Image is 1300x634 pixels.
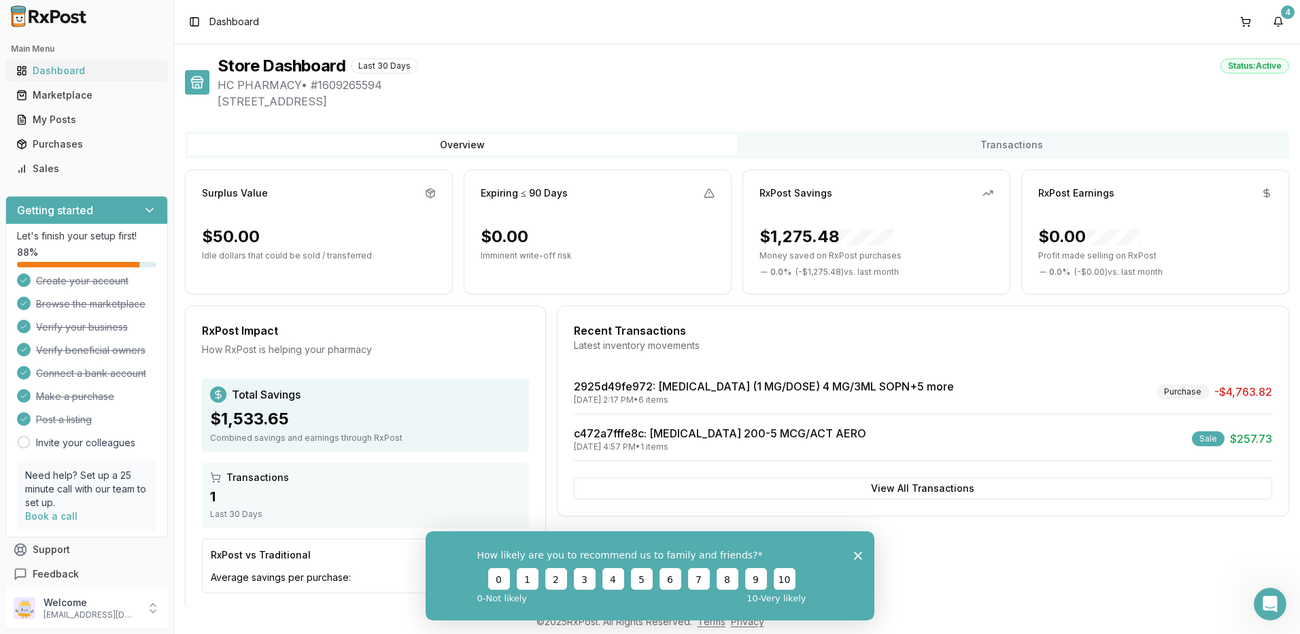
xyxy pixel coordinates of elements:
[574,395,954,405] div: [DATE] 2:17 PM • 6 items
[1192,431,1225,446] div: Sale
[1254,588,1286,620] iframe: Intercom live chat
[218,55,345,77] h1: Store Dashboard
[36,344,146,357] span: Verify beneficial owners
[5,60,168,82] button: Dashboard
[1049,267,1070,278] span: 0.0 %
[36,274,129,288] span: Create your account
[574,427,866,440] a: c472a7fffe8c: [MEDICAL_DATA] 200-5 MCG/ACT AERO
[202,186,268,200] div: Surplus Value
[16,137,157,151] div: Purchases
[5,5,92,27] img: RxPost Logo
[770,267,791,278] span: 0.0 %
[574,478,1272,499] button: View All Transactions
[481,186,568,200] div: Expiring ≤ 90 Days
[211,548,311,562] div: RxPost vs Traditional
[11,132,162,156] a: Purchases
[1214,384,1272,400] span: -$4,763.82
[574,380,954,393] a: 2925d49fe972: [MEDICAL_DATA] (1 MG/DOSE) 4 MG/3ML SOPN+5 more
[426,531,874,620] iframe: Survey from RxPost
[1230,431,1272,447] span: $257.73
[796,267,899,278] span: ( - $1,275.48 ) vs. last month
[574,339,1272,352] div: Latest inventory movements
[36,413,92,427] span: Post a listing
[759,226,894,248] div: $1,275.48
[5,133,168,155] button: Purchases
[16,113,157,127] div: My Posts
[44,596,138,610] p: Welcome
[5,562,168,586] button: Feedback
[210,408,521,430] div: $1,533.65
[1267,11,1289,33] button: 4
[17,246,38,259] span: 88 %
[202,322,529,339] div: RxPost Impact
[5,84,168,106] button: Marketplace
[1038,226,1140,248] div: $0.00
[574,322,1272,339] div: Recent Transactions
[1074,267,1163,278] span: ( - $0.00 ) vs. last month
[211,571,351,584] span: Average savings per purchase:
[36,390,114,403] span: Make a purchase
[5,109,168,131] button: My Posts
[351,59,418,73] div: Last 30 Days
[698,616,725,627] a: Terms
[11,156,162,181] a: Sales
[25,510,78,522] a: Book a call
[759,250,993,261] p: Money saved on RxPost purchases
[5,158,168,180] button: Sales
[209,15,259,29] span: Dashboard
[16,162,157,176] div: Sales
[16,88,157,102] div: Marketplace
[210,433,521,444] div: Combined savings and earnings through RxPost
[17,229,156,243] p: Let's finish your setup first!
[226,471,289,484] span: Transactions
[209,15,259,29] nav: breadcrumb
[481,250,715,261] p: Imminent write-off risk
[1038,250,1272,261] p: Profit made selling on RxPost
[202,343,529,356] div: How RxPost is helping your pharmacy
[1038,186,1114,200] div: RxPost Earnings
[16,64,157,78] div: Dashboard
[731,616,764,627] a: Privacy
[1281,5,1295,19] div: 4
[218,93,1289,110] span: [STREET_ADDRESS]
[36,436,135,450] a: Invite your colleagues
[202,226,260,248] div: $50.00
[11,59,162,83] a: Dashboard
[210,487,521,506] div: 1
[11,83,162,107] a: Marketplace
[1220,59,1289,73] div: Status: Active
[11,107,162,132] a: My Posts
[5,537,168,562] button: Support
[17,202,93,218] h3: Getting started
[1157,384,1209,399] div: Purchase
[481,226,528,248] div: $0.00
[210,509,521,520] div: Last 30 Days
[11,44,162,54] h2: Main Menu
[33,567,79,581] span: Feedback
[36,297,146,311] span: Browse the marketplace
[25,469,148,510] p: Need help? Set up a 25 minute call with our team to set up.
[759,186,832,200] div: RxPost Savings
[218,77,1289,93] span: HC PHARMACY • # 1609265594
[36,320,128,334] span: Verify your business
[188,134,737,156] button: Overview
[202,250,436,261] p: Idle dollars that could be sold / transferred
[574,441,866,452] div: [DATE] 4:57 PM • 1 items
[44,610,138,620] p: [EMAIL_ADDRESS][DOMAIN_NAME]
[36,367,146,380] span: Connect a bank account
